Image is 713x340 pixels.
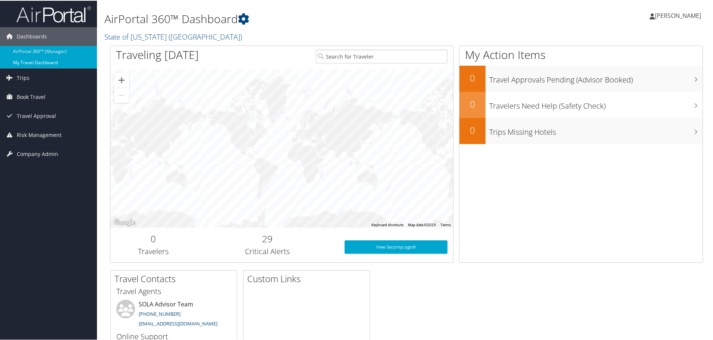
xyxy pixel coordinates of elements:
a: View SecurityLogic® [345,240,447,253]
h2: Travel Contacts [114,272,237,284]
h2: 0 [459,97,486,110]
h3: Travelers [116,246,191,256]
a: [PERSON_NAME] [650,4,709,26]
a: 0Trips Missing Hotels [459,117,703,143]
a: [PHONE_NUMBER] [139,310,180,316]
h1: Traveling [DATE] [116,46,199,62]
h2: 29 [202,232,333,244]
a: State of [US_STATE] ([GEOGRAPHIC_DATA]) [104,31,244,41]
span: Map data ©2025 [408,222,436,226]
h3: Critical Alerts [202,246,333,256]
button: Keyboard shortcuts [371,222,403,227]
button: Zoom out [114,87,129,102]
h2: 0 [459,71,486,84]
img: airportal-logo.png [16,5,91,22]
a: [EMAIL_ADDRESS][DOMAIN_NAME] [139,319,217,326]
a: 0Travelers Need Help (Safety Check) [459,91,703,117]
input: Search for Traveler [316,49,447,63]
h1: My Action Items [459,46,703,62]
img: Google [112,217,137,227]
button: Zoom in [114,72,129,87]
h3: Travelers Need Help (Safety Check) [489,96,703,110]
h2: 0 [459,123,486,136]
span: Risk Management [17,125,62,144]
span: [PERSON_NAME] [655,11,701,19]
span: Company Admin [17,144,58,163]
span: Dashboards [17,26,47,45]
span: Travel Approval [17,106,56,125]
h3: Travel Approvals Pending (Advisor Booked) [489,70,703,84]
a: Terms (opens in new tab) [440,222,451,226]
h2: Custom Links [247,272,370,284]
a: Open this area in Google Maps (opens a new window) [112,217,137,227]
a: 0Travel Approvals Pending (Advisor Booked) [459,65,703,91]
span: Book Travel [17,87,45,106]
h2: 0 [116,232,191,244]
h1: AirPortal 360™ Dashboard [104,10,507,26]
h3: Travel Agents [116,286,231,296]
h3: Trips Missing Hotels [489,122,703,137]
li: SOLA Advisor Team [113,299,235,330]
span: Trips [17,68,29,87]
